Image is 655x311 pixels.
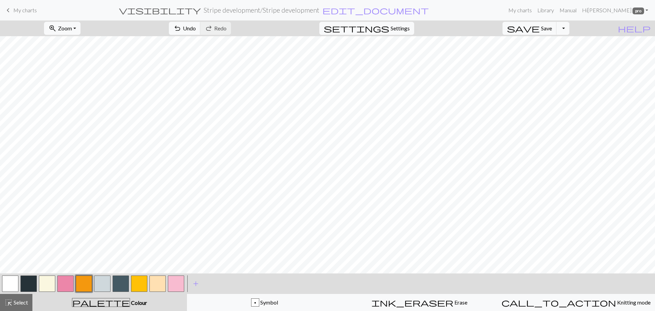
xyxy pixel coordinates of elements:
[342,294,497,311] button: Erase
[618,24,651,33] span: help
[192,279,200,288] span: add
[32,294,187,311] button: Colour
[72,298,130,307] span: palette
[319,22,414,35] button: SettingsSettings
[632,8,644,14] span: pro
[48,24,57,33] span: zoom_in
[44,22,81,35] button: Zoom
[507,24,540,33] span: save
[4,5,12,15] span: keyboard_arrow_left
[322,5,429,15] span: edit_document
[541,25,552,31] span: Save
[391,24,410,32] span: Settings
[4,298,13,307] span: highlight_alt
[251,299,259,307] div: p
[453,299,467,306] span: Erase
[503,22,557,35] button: Save
[130,299,147,306] span: Colour
[187,294,342,311] button: p Symbol
[259,299,278,306] span: Symbol
[372,298,453,307] span: ink_eraser
[119,5,201,15] span: visibility
[557,3,579,17] a: Manual
[535,3,557,17] a: Library
[579,3,651,17] a: Hi[PERSON_NAME] pro
[324,24,389,33] span: settings
[169,22,201,35] button: Undo
[4,4,37,16] a: My charts
[497,294,655,311] button: Knitting mode
[506,3,535,17] a: My charts
[173,24,181,33] span: undo
[204,6,319,14] h2: Stripe development / Stripe development
[13,7,37,13] span: My charts
[13,299,28,306] span: Select
[58,25,72,31] span: Zoom
[501,298,616,307] span: call_to_action
[324,24,389,32] i: Settings
[183,25,196,31] span: Undo
[616,299,651,306] span: Knitting mode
